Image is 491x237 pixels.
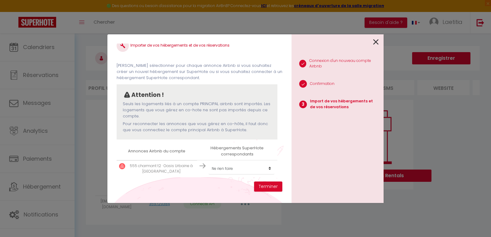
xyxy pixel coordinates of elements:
button: Terminer [254,182,282,192]
p: Attention ! [131,90,164,100]
p: Seuls les logements liés à un compte PRINCIPAL airbnb sont importés. Les logements que vous gérez... [123,101,271,120]
p: 555 charmant t2 · Oasis Urbaine à [GEOGRAPHIC_DATA] [128,163,195,175]
p: Pour reconnecter les annonces que vous gérez en co-hôte, il faut donc que vous connectiez le comp... [123,121,271,133]
th: Annonces Airbnb du compte [117,143,197,160]
p: [PERSON_NAME] sélectionner pour chaque annonce Airbnb si vous souhaitez créer un nouvel hébergeme... [117,63,282,81]
p: Import de vos hébergements et de vos réservations [310,98,379,110]
span: 3 [299,101,307,108]
p: Connexion d'un nouveau compte Airbnb [309,58,379,70]
p: Confirmation [310,81,334,87]
th: Hébergements SuperHote correspondants [197,143,277,160]
h4: Importer de vos hébergements et de vos réservations [117,40,282,52]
